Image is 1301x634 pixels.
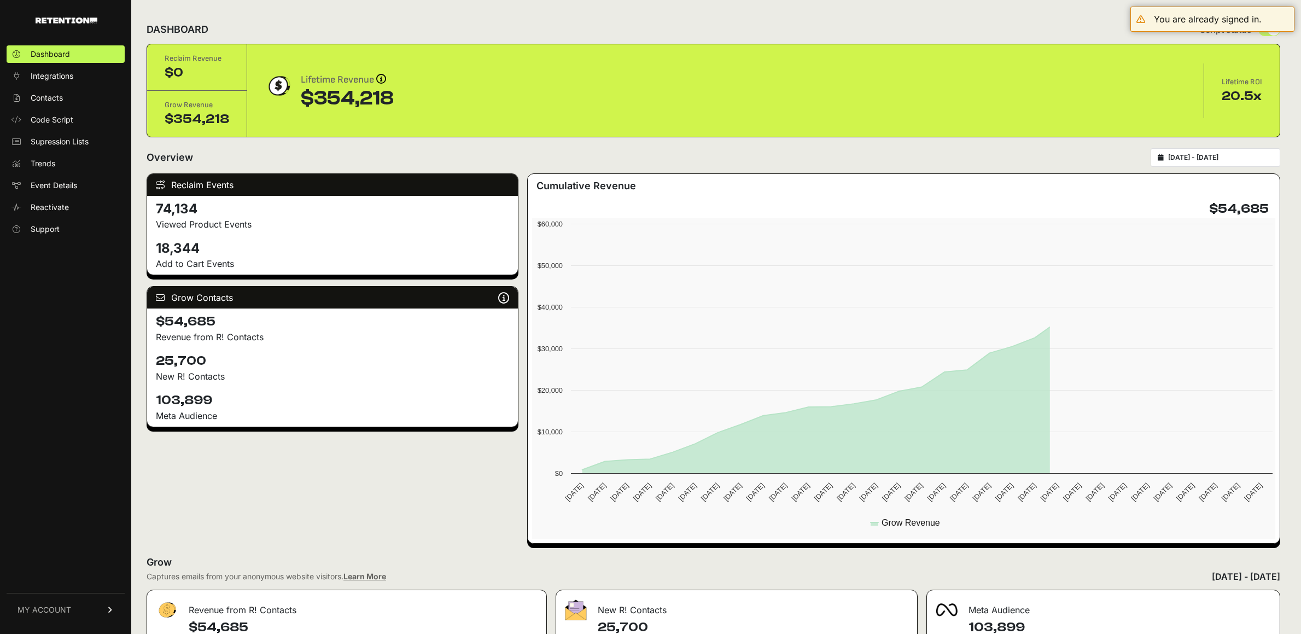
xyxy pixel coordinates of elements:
a: MY ACCOUNT [7,593,125,626]
div: Grow Contacts [147,287,518,309]
text: [DATE] [1017,481,1038,502]
text: [DATE] [586,481,608,502]
a: Reactivate [7,199,125,216]
span: MY ACCOUNT [17,604,71,615]
div: New R! Contacts [556,590,917,623]
text: [DATE] [745,481,766,502]
text: [DATE] [790,481,812,502]
text: $0 [555,469,563,478]
a: Code Script [7,111,125,129]
img: dollar-coin-05c43ed7efb7bc0c12610022525b4bbbb207c7efeef5aecc26f025e68dcafac9.png [265,72,292,100]
img: fa-envelope-19ae18322b30453b285274b1b8af3d052b27d846a4fbe8435d1a52b978f639a2.png [565,600,587,620]
a: Event Details [7,177,125,194]
span: Trends [31,158,55,169]
div: Grow Revenue [165,100,229,110]
div: Meta Audience [156,409,509,422]
a: Supression Lists [7,133,125,150]
p: Revenue from R! Contacts [156,330,509,344]
span: Reactivate [31,202,69,213]
a: Contacts [7,89,125,107]
h4: 74,134 [156,200,509,218]
h2: Grow [147,555,1280,570]
h4: 18,344 [156,240,509,257]
div: Lifetime ROI [1222,77,1262,88]
div: Captures emails from your anonymous website visitors. [147,571,386,582]
p: New R! Contacts [156,370,509,383]
div: $354,218 [165,110,229,128]
text: [DATE] [949,481,970,502]
text: $10,000 [538,428,563,436]
img: fa-meta-2f981b61bb99beabf952f7030308934f19ce035c18b003e963880cc3fabeebb7.png [936,603,958,616]
h4: 25,700 [156,352,509,370]
text: [DATE] [1130,481,1151,502]
text: $60,000 [538,220,563,228]
text: [DATE] [677,481,698,502]
div: Meta Audience [927,590,1280,623]
text: [DATE] [1175,481,1196,502]
span: Support [31,224,60,235]
img: Retention.com [36,18,97,24]
text: [DATE] [1039,481,1060,502]
text: [DATE] [722,481,744,502]
text: [DATE] [1062,481,1083,502]
text: [DATE] [903,481,925,502]
text: [DATE] [971,481,993,502]
span: Contacts [31,92,63,103]
text: [DATE] [1084,481,1106,502]
h4: $54,685 [1209,200,1269,218]
p: Viewed Product Events [156,218,509,231]
div: $354,218 [301,88,394,109]
span: Event Details [31,180,77,191]
div: Revenue from R! Contacts [147,590,546,623]
text: [DATE] [564,481,585,502]
text: [DATE] [632,481,653,502]
span: Integrations [31,71,73,82]
div: [DATE] - [DATE] [1212,570,1280,583]
text: $40,000 [538,303,563,311]
text: $50,000 [538,261,563,270]
text: [DATE] [1220,481,1241,502]
text: [DATE] [813,481,834,502]
h2: DASHBOARD [147,22,208,37]
p: Add to Cart Events [156,257,509,270]
text: [DATE] [655,481,676,502]
div: Reclaim Revenue [165,53,229,64]
text: [DATE] [1198,481,1219,502]
img: fa-dollar-13500eef13a19c4ab2b9ed9ad552e47b0d9fc28b02b83b90ba0e00f96d6372e9.png [156,600,178,621]
a: Integrations [7,67,125,85]
span: Code Script [31,114,73,125]
span: Supression Lists [31,136,89,147]
a: Trends [7,155,125,172]
text: [DATE] [994,481,1015,502]
a: Learn More [343,572,386,581]
div: 20.5x [1222,88,1262,105]
text: [DATE] [880,481,902,502]
text: [DATE] [1243,481,1264,502]
a: Support [7,220,125,238]
div: You are already signed in. [1154,13,1262,26]
text: [DATE] [926,481,947,502]
text: [DATE] [609,481,631,502]
a: Dashboard [7,45,125,63]
text: [DATE] [1107,481,1128,502]
text: [DATE] [699,481,721,502]
div: $0 [165,64,229,82]
text: $30,000 [538,345,563,353]
span: Dashboard [31,49,70,60]
h4: 103,899 [156,392,509,409]
text: [DATE] [768,481,789,502]
text: [DATE] [858,481,879,502]
text: [DATE] [836,481,857,502]
h2: Overview [147,150,193,165]
h3: Cumulative Revenue [536,178,636,194]
div: Lifetime Revenue [301,72,394,88]
text: $20,000 [538,386,563,394]
h4: $54,685 [156,313,509,330]
div: Reclaim Events [147,174,518,196]
text: Grow Revenue [882,518,940,527]
text: [DATE] [1152,481,1174,502]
